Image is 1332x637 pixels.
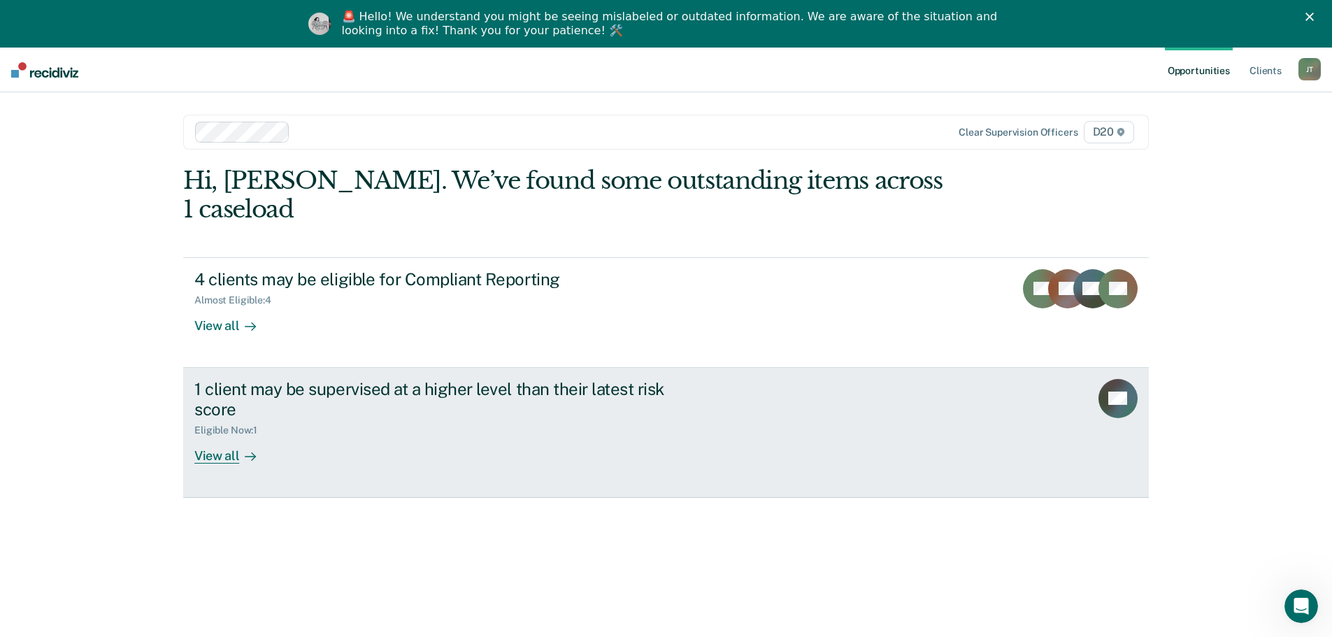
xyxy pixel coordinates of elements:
iframe: Intercom live chat [1284,589,1318,623]
div: J T [1298,58,1321,80]
img: Recidiviz [11,62,78,78]
div: Clear supervision officers [959,127,1077,138]
div: 1 client may be supervised at a higher level than their latest risk score [194,379,685,420]
div: Eligible Now : 1 [194,424,268,436]
img: Profile image for Kim [308,13,331,35]
a: 1 client may be supervised at a higher level than their latest risk scoreEligible Now:1View all [183,368,1149,498]
div: Almost Eligible : 4 [194,294,282,306]
div: Hi, [PERSON_NAME]. We’ve found some outstanding items across 1 caseload [183,166,956,224]
span: D20 [1084,121,1134,143]
div: Close [1305,13,1319,21]
div: 🚨 Hello! We understand you might be seeing mislabeled or outdated information. We are aware of th... [342,10,1002,38]
div: 4 clients may be eligible for Compliant Reporting [194,269,685,289]
div: View all [194,306,273,334]
div: View all [194,436,273,464]
a: Opportunities [1165,48,1233,92]
button: JT [1298,58,1321,80]
a: Clients [1247,48,1284,92]
a: 4 clients may be eligible for Compliant ReportingAlmost Eligible:4View all [183,257,1149,368]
